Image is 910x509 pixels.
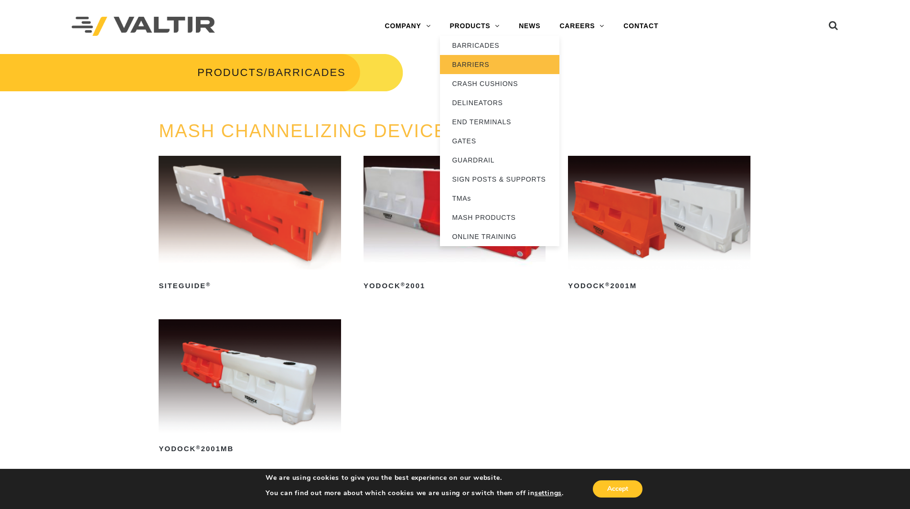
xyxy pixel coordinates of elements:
[614,17,668,36] a: CONTACT
[568,278,750,293] h2: Yodock 2001M
[401,282,406,287] sup: ®
[159,442,341,457] h2: Yodock 2001MB
[440,170,559,189] a: SIGN POSTS & SUPPORTS
[593,480,642,498] button: Accept
[440,189,559,208] a: TMAs
[159,319,341,457] a: Yodock®2001MB
[197,66,264,78] a: PRODUCTS
[159,156,341,293] a: SiteGuide®
[440,151,559,170] a: GUARDRAIL
[196,444,201,450] sup: ®
[364,156,546,293] a: Yodock®2001
[375,17,440,36] a: COMPANY
[440,17,509,36] a: PRODUCTS
[440,208,559,227] a: MASH PRODUCTS
[440,55,559,74] a: BARRIERS
[440,131,559,151] a: GATES
[159,121,460,141] a: MASH CHANNELIZING DEVICES
[535,489,562,498] button: settings
[550,17,614,36] a: CAREERS
[364,156,546,270] img: Yodock 2001 Water Filled Barrier and Barricade
[266,489,564,498] p: You can find out more about which cookies we are using or switch them off in .
[159,278,341,293] h2: SiteGuide
[72,17,215,36] img: Valtir
[266,474,564,482] p: We are using cookies to give you the best experience on our website.
[268,66,346,78] span: BARRICADES
[206,282,211,287] sup: ®
[568,156,750,293] a: Yodock®2001M
[440,74,559,93] a: CRASH CUSHIONS
[509,17,550,36] a: NEWS
[605,282,610,287] sup: ®
[440,36,559,55] a: BARRICADES
[440,227,559,246] a: ONLINE TRAINING
[440,112,559,131] a: END TERMINALS
[440,93,559,112] a: DELINEATORS
[364,278,546,293] h2: Yodock 2001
